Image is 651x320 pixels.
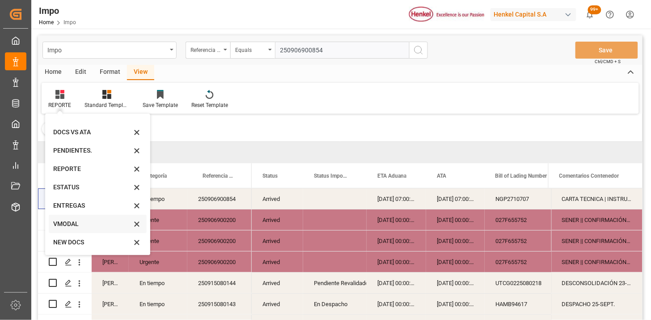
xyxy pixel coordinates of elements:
div: DESCONSOLIDACIÓN 23-SEPT. ETIQUETAS SOLICITADAS [551,273,643,293]
div: View [127,65,154,80]
div: 250906900200 [187,209,252,230]
span: Comentarios Contenedor [559,173,619,179]
div: ESTATUS [53,183,131,192]
a: Home [39,19,54,26]
div: Press SPACE to select this row. [551,294,643,315]
div: 250906900200 [187,230,252,251]
div: Press SPACE to select this row. [551,188,643,209]
div: Edit [68,65,93,80]
span: Status Importación [314,173,348,179]
div: Arrived [252,252,303,272]
span: Bill of Lading Number [495,173,547,179]
span: 99+ [588,5,601,14]
div: REPORTE [48,101,71,109]
button: search button [409,42,428,59]
div: 250915080143 [187,294,252,314]
div: Press SPACE to select this row. [551,230,643,252]
div: Press SPACE to select this row. [551,209,643,230]
div: SENER || CONFIRMACIÓN FA Y/O DESCRIPCIÓN PEDIMENTO (AA RECHAZA PROCEDER COMO EN OPERACIONES ANTER... [551,230,643,251]
div: Press SPACE to select this row. [38,230,252,252]
span: ATA [437,173,446,179]
div: VMODAL [53,219,131,229]
input: Type to search [275,42,409,59]
img: Henkel%20logo.jpg_1689854090.jpg [409,7,484,22]
div: En Despacho [314,294,356,315]
div: SENER || CONFIRMACIÓN FA Y/O DESCRIPCIÓN PEDIMENTO (AA RECHAZA PROCEDER COMO EN OPERACIONES ANTER... [551,252,643,272]
div: Arrived [252,188,303,209]
button: Henkel Capital S.A [490,6,580,23]
button: open menu [230,42,275,59]
div: [DATE] 00:00:00 [426,209,485,230]
div: Home [38,65,68,80]
div: Save Template [143,101,178,109]
div: SENER || CONFIRMACIÓN FA Y/O DESCRIPCIÓN PEDIMENTO (AA RECHAZA PROCEDER COMO EN OPERACIONES ANTER... [551,209,643,230]
button: open menu [186,42,230,59]
div: DESPACHO 25-SEPT. [551,294,643,314]
div: En tiempo [129,294,187,314]
button: show 100 new notifications [580,4,600,25]
div: DOCS VS ATA [53,128,131,137]
div: Press SPACE to select this row. [38,252,252,273]
div: [DATE] 07:00:00 [426,188,485,209]
div: [DATE] 00:00:00 [367,273,426,293]
div: Press SPACE to select this row. [38,209,252,230]
div: Pendiente Revalidado [314,273,356,294]
button: Help Center [600,4,620,25]
span: Categoría [144,173,167,179]
div: Equals [235,44,266,54]
div: 250906900854 [187,188,252,209]
div: 027F655752 [485,209,574,230]
div: Impo [47,44,167,55]
div: Press SPACE to select this row. [38,188,252,209]
span: Status [262,173,278,179]
div: NGP2710707 [485,188,574,209]
div: [DATE] 00:00:00 [426,273,485,293]
div: [DATE] 07:00:00 [367,188,426,209]
div: Urgente [129,209,187,230]
div: Urgente [129,230,187,251]
div: Reset Template [191,101,228,109]
div: [DATE] 00:00:00 [367,294,426,314]
div: HAMB94617 [485,294,574,314]
div: Press SPACE to select this row. [38,273,252,294]
div: Referencia Leschaco [190,44,221,54]
div: En tiempo [129,188,187,209]
div: Urgente [129,252,187,272]
div: [PERSON_NAME] [92,252,129,272]
div: Standard Templates [85,101,129,109]
span: Referencia Leschaco [203,173,233,179]
div: NEW DOCS [53,238,131,247]
div: ENTREGAS [53,201,131,210]
div: Arrived [252,294,303,314]
div: Arrived [252,209,303,230]
div: [DATE] 00:00:00 [367,230,426,251]
div: [DATE] 00:00:00 [367,252,426,272]
div: PENDIENTES. [53,146,131,155]
div: Press SPACE to select this row. [551,252,643,273]
div: [PERSON_NAME] [92,294,129,314]
div: Impo [39,4,76,17]
div: 027F655752 [485,230,574,251]
div: Format [93,65,127,80]
div: Arrived [252,273,303,293]
div: 250915080144 [187,273,252,293]
div: [DATE] 00:00:00 [426,230,485,251]
button: open menu [42,42,177,59]
div: [PERSON_NAME] [92,273,129,293]
div: UTCG0225080218 [485,273,574,293]
div: Press SPACE to select this row. [38,294,252,315]
div: Press SPACE to select this row. [551,273,643,294]
div: 250906900200 [187,252,252,272]
div: [DATE] 00:00:00 [426,294,485,314]
button: Save [575,42,638,59]
div: [DATE] 00:00:00 [367,209,426,230]
div: 027F655752 [485,252,574,272]
div: Arrived [252,230,303,251]
div: En tiempo [129,273,187,293]
div: [DATE] 00:00:00 [426,252,485,272]
div: Henkel Capital S.A [490,8,576,21]
div: CARTA TECNICA | INSTRUCCIONES DE ENTREGA [551,188,643,209]
div: REPORTE [53,164,131,174]
span: Ctrl/CMD + S [595,58,621,65]
span: ETA Aduana [377,173,406,179]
